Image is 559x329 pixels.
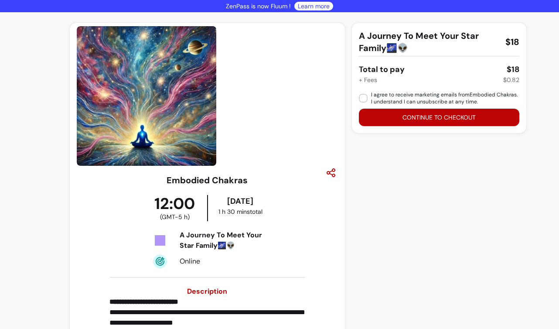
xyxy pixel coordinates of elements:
p: ZenPass is now Fluum ! [226,2,291,10]
div: Online [180,256,271,267]
button: Continue to checkout [359,109,519,126]
h3: Description [109,286,305,297]
div: $18 [507,63,519,75]
div: + Fees [359,75,377,84]
img: Tickets Icon [153,233,167,247]
span: ( GMT-5 h ) [160,212,190,221]
span: $18 [505,36,519,48]
span: A Journey To Meet Your Star Family🌌👽 [359,30,498,54]
img: https://d3pz9znudhj10h.cloudfront.net/54505fdd-723f-4e07-9364-c92c68c05230 [77,26,216,166]
a: Learn more [298,2,330,10]
div: [DATE] [210,195,271,207]
div: $0.82 [503,75,519,84]
div: 1 h 30 mins total [210,207,271,216]
div: Total to pay [359,63,405,75]
h3: Embodied Chakras [167,174,248,186]
div: A Journey To Meet Your Star Family🌌👽 [180,230,271,251]
div: 12:00 [142,195,208,221]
